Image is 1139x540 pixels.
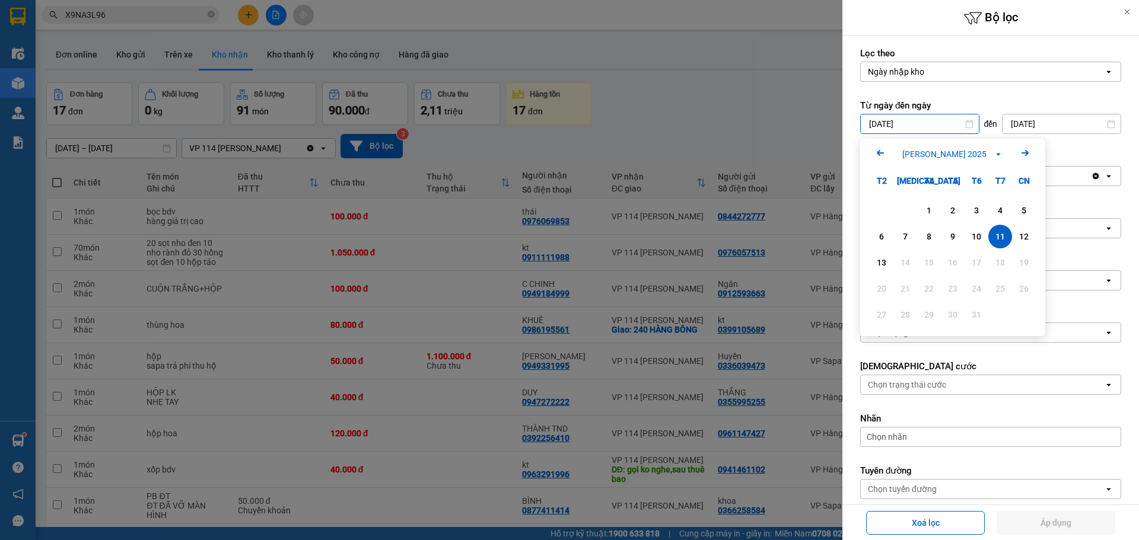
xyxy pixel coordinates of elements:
div: Choose Thứ Hai, tháng 10 13 2025. It's available. [870,251,893,274]
div: 18 [992,255,1008,270]
label: Từ ngày đến ngày [860,100,1121,111]
div: 7 [897,229,914,244]
div: Choose Thứ Sáu, tháng 10 10 2025. It's available. [965,225,988,248]
div: 10 [968,229,985,244]
div: 3 [968,203,985,218]
div: 21 [897,282,914,296]
input: Selected Ngày nhập kho. [925,66,927,78]
label: Tuyến đường [860,465,1121,477]
span: đến [984,118,998,130]
div: Not available. Chủ Nhật, tháng 10 26 2025. [1012,277,1036,301]
button: Next month. [1018,146,1032,162]
div: Not available. Thứ Tư, tháng 10 29 2025. [917,303,941,327]
button: Xoá lọc [866,511,985,535]
div: Choose Chủ Nhật, tháng 10 5 2025. It's available. [1012,199,1036,222]
svg: open [1104,67,1113,76]
svg: open [1104,484,1113,494]
div: Not available. Thứ Hai, tháng 10 27 2025. [870,303,893,327]
svg: open [1104,276,1113,285]
div: Not available. Thứ Tư, tháng 10 22 2025. [917,277,941,301]
div: 11 [992,229,1008,244]
div: 13 [873,255,890,270]
input: Select a date. [1003,114,1121,133]
svg: Arrow Right [1018,146,1032,160]
button: Previous month. [873,146,887,162]
div: 23 [944,282,961,296]
div: 16 [944,255,961,270]
span: Chọn nhãn [867,431,907,443]
div: T4 [917,169,941,193]
div: Not available. Thứ Tư, tháng 10 15 2025. [917,251,941,274]
div: 8 [921,229,937,244]
div: Not available. Thứ Ba, tháng 10 21 2025. [893,277,917,301]
div: 1 [921,203,937,218]
div: 2 [944,203,961,218]
div: Selected. Thứ Bảy, tháng 10 11 2025. It's available. [988,225,1012,248]
div: Choose Thứ Tư, tháng 10 1 2025. It's available. [917,199,941,222]
div: Not available. Thứ Năm, tháng 10 16 2025. [941,251,965,274]
div: 20 [873,282,890,296]
label: Nhãn [860,413,1121,424]
button: Áp dụng [997,511,1115,535]
div: CN [1012,169,1036,193]
div: Not available. Thứ Sáu, tháng 10 31 2025. [965,303,988,327]
div: 28 [897,308,914,322]
div: Choose Thứ Năm, tháng 10 9 2025. It's available. [941,225,965,248]
div: 6 [873,229,890,244]
div: Not available. Thứ Bảy, tháng 10 25 2025. [988,277,1012,301]
div: Not available. Thứ Ba, tháng 10 14 2025. [893,251,917,274]
div: Not available. Thứ Sáu, tháng 10 24 2025. [965,277,988,301]
div: 27 [873,308,890,322]
svg: Arrow Left [873,146,887,160]
svg: Clear value [1091,171,1100,181]
div: 25 [992,282,1008,296]
div: Not available. Chủ Nhật, tháng 10 19 2025. [1012,251,1036,274]
div: Not available. Thứ Năm, tháng 10 30 2025. [941,303,965,327]
div: Not available. Thứ Bảy, tháng 10 18 2025. [988,251,1012,274]
div: Choose Thứ Ba, tháng 10 7 2025. It's available. [893,225,917,248]
div: Calendar. [860,139,1045,336]
svg: open [1104,223,1113,233]
div: Choose Thứ Tư, tháng 10 8 2025. It's available. [917,225,941,248]
div: T2 [870,169,893,193]
div: 31 [968,308,985,322]
div: Choose Thứ Sáu, tháng 10 3 2025. It's available. [965,199,988,222]
div: 12 [1016,229,1032,244]
div: [MEDICAL_DATA] [893,169,917,193]
div: 30 [944,308,961,322]
div: Chọn tuyến đường [868,483,937,495]
div: Not available. Thứ Sáu, tháng 10 17 2025. [965,251,988,274]
div: 26 [1016,282,1032,296]
div: 24 [968,282,985,296]
div: Not available. Thứ Năm, tháng 10 23 2025. [941,277,965,301]
div: 14 [897,255,914,270]
h6: Bộ lọc [842,9,1139,27]
div: Choose Thứ Bảy, tháng 10 4 2025. It's available. [988,199,1012,222]
div: Chọn trạng thái cước [868,379,946,391]
div: T5 [941,169,965,193]
div: Choose Thứ Hai, tháng 10 6 2025. It's available. [870,225,893,248]
svg: open [1104,328,1113,337]
button: [PERSON_NAME] 2025 [899,148,1007,161]
div: 15 [921,255,937,270]
div: T6 [965,169,988,193]
div: 9 [944,229,961,244]
div: Ngày nhập kho [868,66,924,78]
svg: open [1104,171,1113,181]
div: 22 [921,282,937,296]
div: 29 [921,308,937,322]
div: Choose Thứ Năm, tháng 10 2 2025. It's available. [941,199,965,222]
label: [DEMOGRAPHIC_DATA] cước [860,360,1121,372]
div: Not available. Thứ Hai, tháng 10 20 2025. [870,277,893,301]
div: 5 [1016,203,1032,218]
div: T7 [988,169,1012,193]
div: 17 [968,255,985,270]
div: 19 [1016,255,1032,270]
div: Choose Chủ Nhật, tháng 10 12 2025. It's available. [1012,225,1036,248]
div: Not available. Thứ Ba, tháng 10 28 2025. [893,303,917,327]
div: 4 [992,203,1008,218]
input: Select a date. [861,114,979,133]
label: Lọc theo [860,47,1121,59]
svg: open [1104,380,1113,389]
